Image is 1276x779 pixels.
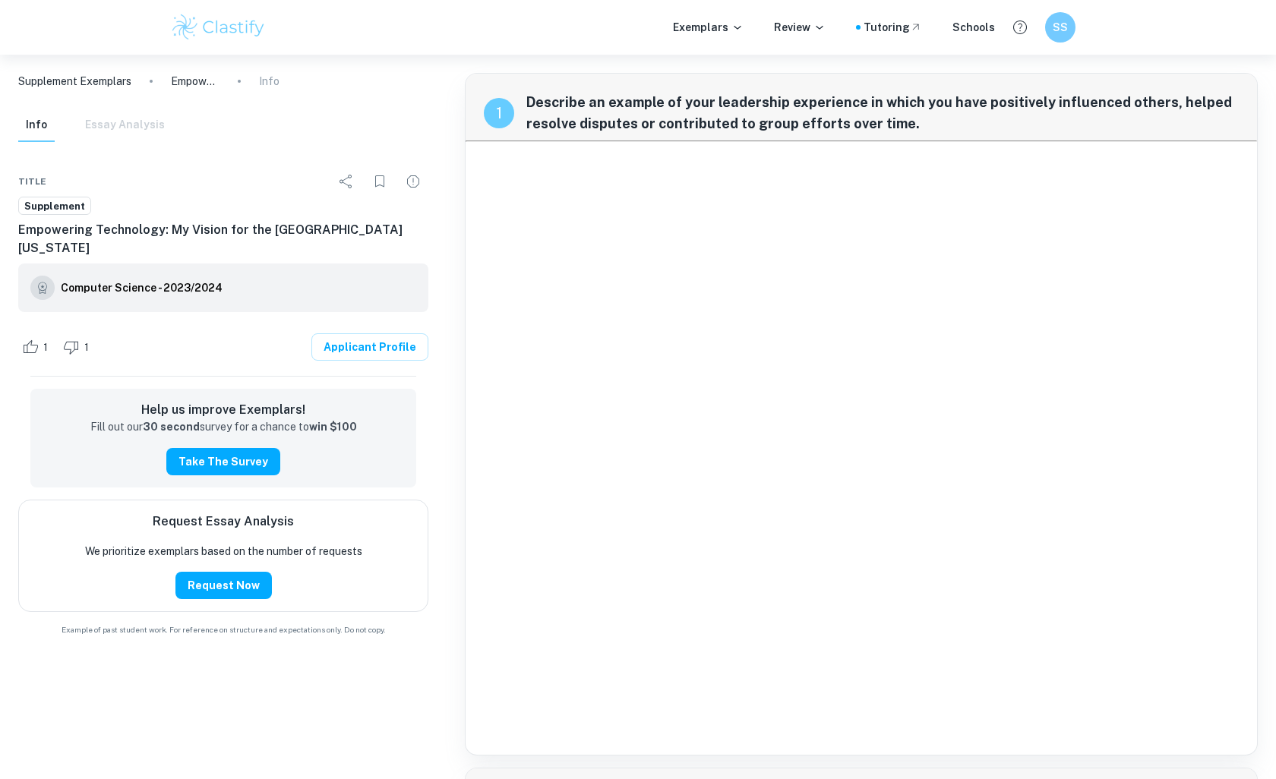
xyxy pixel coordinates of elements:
a: Schools [952,19,995,36]
p: Review [774,19,826,36]
p: Info [259,73,280,90]
span: 1 [76,340,97,355]
h6: Empowering Technology: My Vision for the [GEOGRAPHIC_DATA][US_STATE] [18,221,428,257]
span: 1 [35,340,56,355]
p: We prioritize exemplars based on the number of requests [85,543,362,560]
p: Fill out our survey for a chance to [90,419,357,436]
button: Take the Survey [166,448,280,475]
a: Applicant Profile [311,333,428,361]
div: Like [18,335,56,359]
div: Share [331,166,362,197]
a: Computer Science - 2023/2024 [61,276,223,300]
img: Clastify logo [170,12,267,43]
button: Help and Feedback [1007,14,1033,40]
button: SS [1045,12,1075,43]
div: Dislike [59,335,97,359]
p: Empowering Through Accountability: A Leadership Lesson in Code [171,73,220,90]
a: Tutoring [864,19,922,36]
span: Title [18,175,46,188]
h6: Computer Science - 2023/2024 [61,279,223,296]
div: Bookmark [365,166,395,197]
h6: SS [1052,19,1069,36]
div: recipe [484,98,514,128]
p: Exemplars [673,19,744,36]
a: Supplement Exemplars [18,73,131,90]
strong: 30 second [143,421,200,433]
div: Report issue [398,166,428,197]
h6: Request Essay Analysis [153,512,294,531]
h6: Help us improve Exemplars! [43,401,404,419]
span: Example of past student work. For reference on structure and expectations only. Do not copy. [18,624,428,635]
span: Describe an example of your leadership experience in which you have positively influenced others,... [526,92,1239,134]
span: Supplement [19,199,90,214]
a: Supplement [18,197,91,216]
button: Request Now [175,572,272,599]
strong: win $100 [309,421,357,433]
button: Info [18,109,55,142]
